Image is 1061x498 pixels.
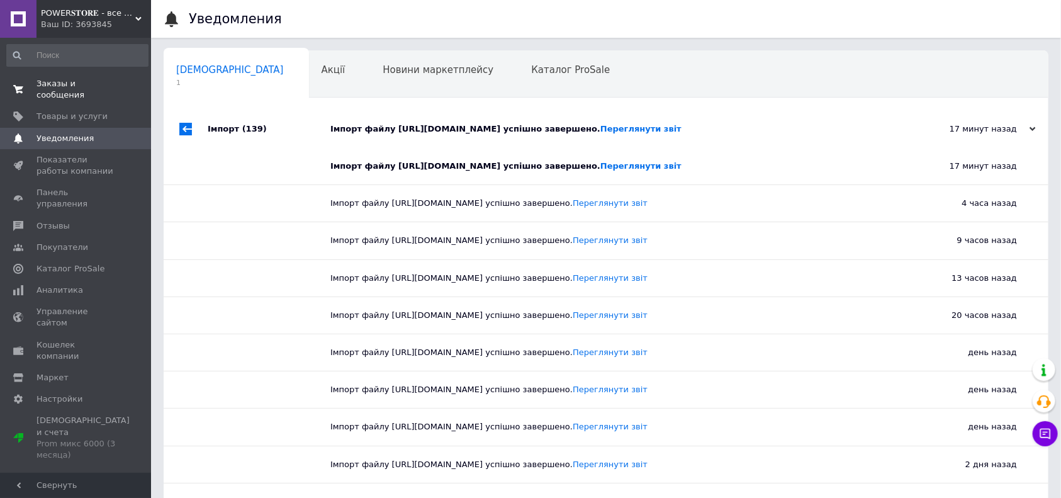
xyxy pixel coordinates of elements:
[573,310,648,320] a: Переглянути звіт
[36,133,94,144] span: Уведомления
[330,123,910,135] div: Імпорт файлу [URL][DOMAIN_NAME] успішно завершено.
[36,220,70,232] span: Отзывы
[330,310,891,321] div: Імпорт файлу [URL][DOMAIN_NAME] успішно завершено.
[176,64,284,76] span: [DEMOGRAPHIC_DATA]
[322,64,345,76] span: Акції
[573,348,648,357] a: Переглянути звіт
[891,446,1048,483] div: 2 дня назад
[36,154,116,177] span: Показатели работы компании
[330,273,891,284] div: Імпорт файлу [URL][DOMAIN_NAME] успішно завершено.
[573,385,648,394] a: Переглянути звіт
[891,297,1048,334] div: 20 часов назад
[36,393,82,405] span: Настройки
[242,124,267,133] span: (139)
[36,78,116,101] span: Заказы и сообщения
[330,459,891,470] div: Імпорт файлу [URL][DOMAIN_NAME] успішно завершено.
[36,372,69,383] span: Маркет
[891,371,1048,408] div: день назад
[573,460,648,469] a: Переглянути звіт
[36,438,130,461] div: Prom микс 6000 (3 месяца)
[573,273,648,283] a: Переглянути звіт
[41,8,135,19] span: POWER𝐒𝐓𝐎𝐑𝐄 - все заказы на дисплеи должны быть согласованы
[41,19,151,30] div: Ваш ID: 3693845
[176,78,284,88] span: 1
[891,185,1048,222] div: 4 часа назад
[6,44,149,67] input: Поиск
[910,123,1036,135] div: 17 минут назад
[573,422,648,431] a: Переглянути звіт
[36,187,116,210] span: Панель управления
[330,421,891,433] div: Імпорт файлу [URL][DOMAIN_NAME] успішно завершено.
[208,110,330,148] div: Імпорт
[330,161,891,172] div: Імпорт файлу [URL][DOMAIN_NAME] успішно завершено.
[600,124,682,133] a: Переглянути звіт
[36,339,116,362] span: Кошелек компании
[573,198,648,208] a: Переглянути звіт
[573,235,648,245] a: Переглянути звіт
[36,111,108,122] span: Товары и услуги
[330,347,891,358] div: Імпорт файлу [URL][DOMAIN_NAME] успішно завершено.
[36,263,104,274] span: Каталог ProSale
[1033,421,1058,446] button: Чат с покупателем
[330,235,891,246] div: Імпорт файлу [URL][DOMAIN_NAME] успішно завершено.
[330,198,891,209] div: Імпорт файлу [URL][DOMAIN_NAME] успішно завершено.
[891,148,1048,184] div: 17 минут назад
[330,384,891,395] div: Імпорт файлу [URL][DOMAIN_NAME] успішно завершено.
[36,285,83,296] span: Аналитика
[36,415,130,461] span: [DEMOGRAPHIC_DATA] и счета
[36,306,116,329] span: Управление сайтом
[600,161,682,171] a: Переглянути звіт
[36,242,88,253] span: Покупатели
[891,409,1048,445] div: день назад
[189,11,282,26] h1: Уведомления
[383,64,493,76] span: Новини маркетплейсу
[891,260,1048,297] div: 13 часов назад
[891,222,1048,259] div: 9 часов назад
[891,334,1048,371] div: день назад
[531,64,610,76] span: Каталог ProSale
